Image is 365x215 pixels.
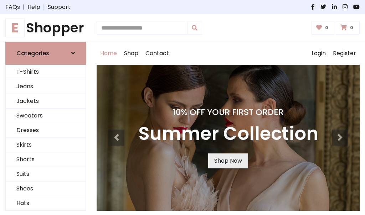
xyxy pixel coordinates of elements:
[308,42,329,65] a: Login
[6,79,86,94] a: Jeans
[312,21,335,35] a: 0
[6,196,86,211] a: Hats
[6,65,86,79] a: T-Shirts
[336,21,360,35] a: 0
[329,42,360,65] a: Register
[138,107,318,117] h4: 10% Off Your First Order
[138,123,318,145] h3: Summer Collection
[6,182,86,196] a: Shoes
[6,109,86,123] a: Sweaters
[208,153,248,168] a: Shop Now
[6,138,86,152] a: Skirts
[348,25,355,31] span: 0
[40,3,48,11] span: |
[120,42,142,65] a: Shop
[5,20,86,36] a: EShopper
[6,123,86,138] a: Dresses
[5,20,86,36] h1: Shopper
[5,18,25,37] span: E
[48,3,71,11] a: Support
[16,50,49,57] h6: Categories
[6,152,86,167] a: Shorts
[20,3,27,11] span: |
[6,167,86,182] a: Suits
[27,3,40,11] a: Help
[6,94,86,109] a: Jackets
[5,42,86,65] a: Categories
[323,25,330,31] span: 0
[97,42,120,65] a: Home
[142,42,173,65] a: Contact
[5,3,20,11] a: FAQs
